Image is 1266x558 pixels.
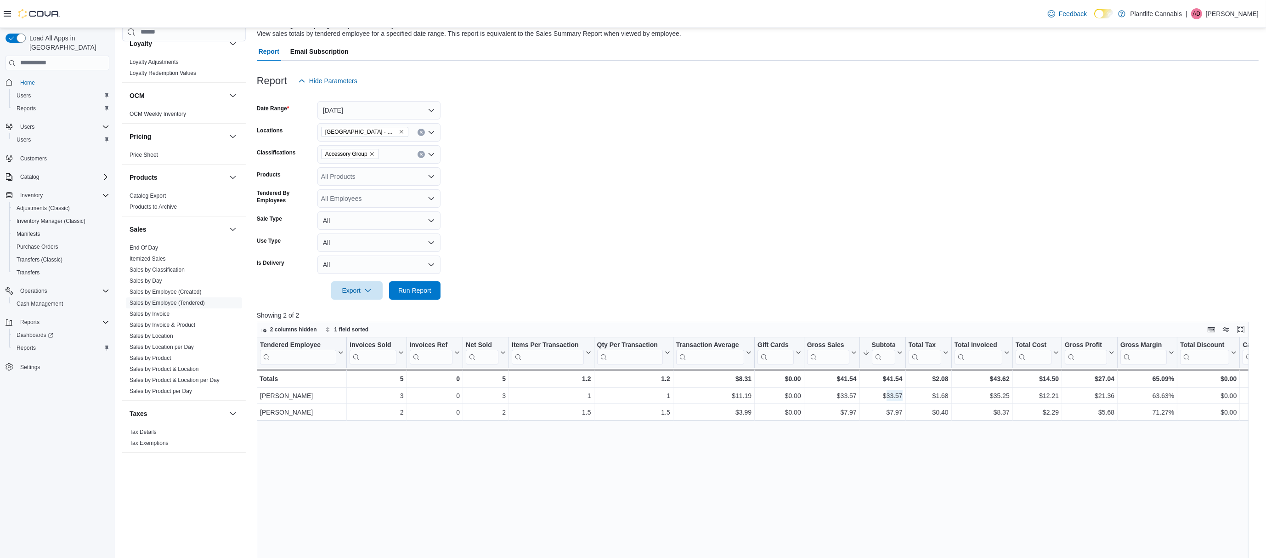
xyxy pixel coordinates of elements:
[466,390,506,401] div: 3
[9,215,113,228] button: Inventory Manager (Classic)
[428,151,435,158] button: Open list of options
[13,134,109,145] span: Users
[9,133,113,146] button: Users
[13,298,67,309] a: Cash Management
[17,285,51,296] button: Operations
[130,39,152,48] h3: Loyalty
[389,281,441,300] button: Run Report
[17,205,70,212] span: Adjustments (Classic)
[130,111,186,117] a: OCM Weekly Inventory
[1015,341,1051,364] div: Total Cost
[322,324,373,335] button: 1 field sorted
[1180,341,1237,364] button: Total Discount
[466,407,506,418] div: 2
[17,331,53,339] span: Dashboards
[317,233,441,252] button: All
[9,202,113,215] button: Adjustments (Classic)
[130,310,170,318] span: Sales by Invoice
[130,332,173,340] span: Sales by Location
[130,428,157,436] span: Tax Details
[227,131,238,142] button: Pricing
[1120,407,1174,418] div: 71.27%
[1065,341,1114,364] button: Gross Profit
[17,105,36,112] span: Reports
[227,90,238,101] button: OCM
[257,324,321,335] button: 2 columns hidden
[908,341,948,364] button: Total Tax
[227,172,238,183] button: Products
[954,341,1002,364] div: Total Invoiced
[130,70,196,76] a: Loyalty Redemption Values
[17,77,109,88] span: Home
[1065,390,1114,401] div: $21.36
[757,341,794,364] div: Gift Card Sales
[17,136,31,143] span: Users
[13,228,44,239] a: Manifests
[130,388,192,394] a: Sales by Product per Day
[130,267,185,273] a: Sales by Classification
[350,341,396,349] div: Invoices Sold
[954,341,1009,364] button: Total Invoiced
[1235,324,1246,335] button: Enter fullscreen
[369,151,375,157] button: Remove Accessory Group from selection in this group
[1065,341,1107,364] div: Gross Profit
[350,373,403,384] div: 5
[317,211,441,230] button: All
[309,76,357,85] span: Hide Parameters
[1015,341,1051,349] div: Total Cost
[130,152,158,158] a: Price Sheet
[13,216,89,227] a: Inventory Manager (Classic)
[908,407,948,418] div: $0.40
[17,121,109,132] span: Users
[1206,324,1217,335] button: Keyboard shortcuts
[20,319,40,326] span: Reports
[130,365,199,373] span: Sales by Product & Location
[350,407,403,418] div: 2
[428,129,435,136] button: Open list of options
[260,341,344,364] button: Tendered Employee
[676,341,744,349] div: Transaction Average
[130,91,145,100] h3: OCM
[6,72,109,398] nav: Complex example
[122,57,246,82] div: Loyalty
[13,90,34,101] a: Users
[862,341,902,364] button: Subtotal
[317,256,441,274] button: All
[130,151,158,159] span: Price Sheet
[294,72,361,90] button: Hide Parameters
[466,341,506,364] button: Net Sold
[17,362,44,373] a: Settings
[418,151,425,158] button: Clear input
[597,341,662,364] div: Qty Per Transaction
[257,215,282,222] label: Sale Type
[954,407,1009,418] div: $8.37
[1180,373,1237,384] div: $0.00
[676,407,752,418] div: $3.99
[227,38,238,49] button: Loyalty
[17,269,40,276] span: Transfers
[18,9,60,18] img: Cova
[17,171,43,182] button: Catalog
[428,195,435,202] button: Open list of options
[20,287,47,295] span: Operations
[325,127,397,137] span: [GEOGRAPHIC_DATA] - Mahogany Market
[122,190,246,216] div: Products
[1094,9,1113,18] input: Dark Mode
[1120,341,1167,349] div: Gross Margin
[17,243,58,251] span: Purchase Orders
[1120,373,1174,384] div: 65.09%
[757,407,801,418] div: $0.00
[1120,390,1174,401] div: 63.63%
[257,311,1259,320] p: Showing 2 of 2
[130,58,179,66] span: Loyalty Adjustments
[130,245,158,251] a: End Of Day
[130,173,158,182] h3: Products
[409,390,459,401] div: 0
[1120,341,1167,364] div: Gross Margin
[260,373,344,384] div: Totals
[13,330,109,341] span: Dashboards
[13,103,109,114] span: Reports
[260,341,336,364] div: Tendered Employee
[1065,341,1107,349] div: Gross Profit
